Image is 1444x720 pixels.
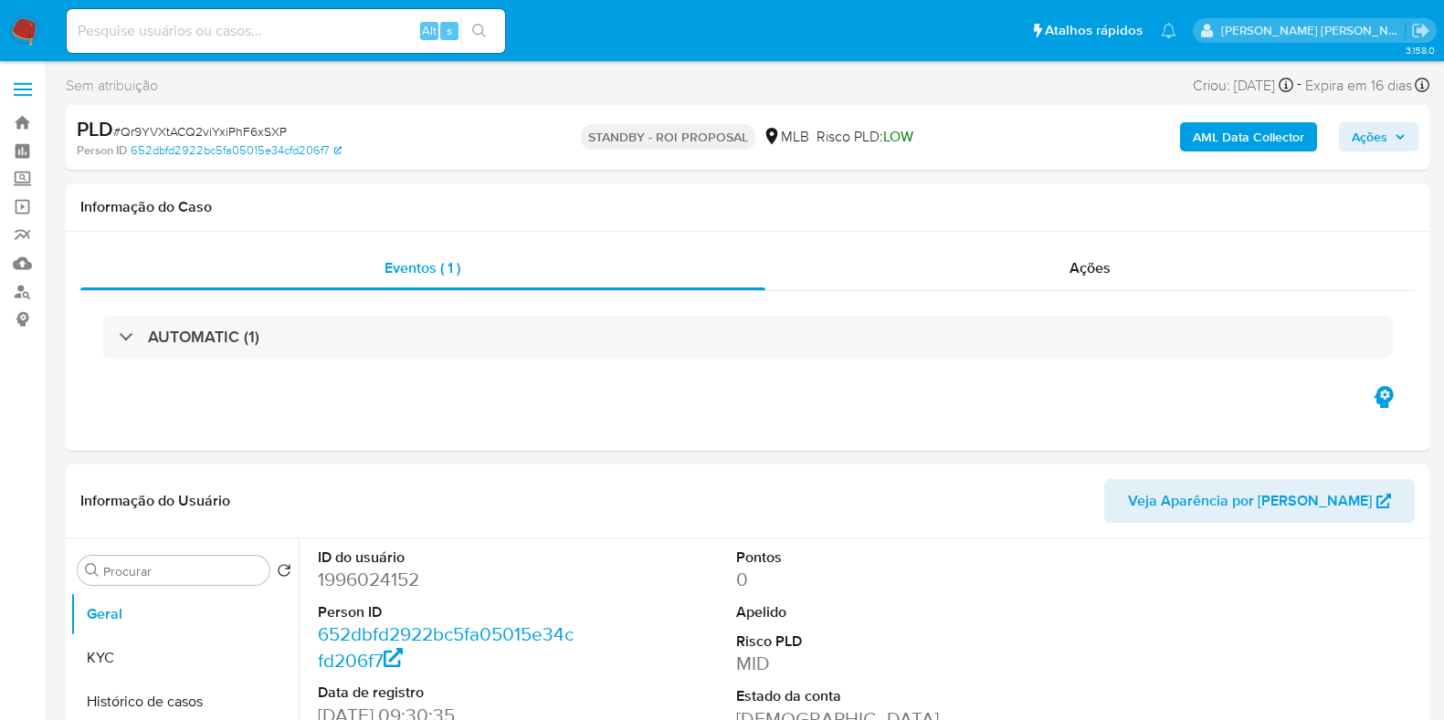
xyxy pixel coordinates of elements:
dt: ID do usuário [318,548,579,568]
b: Person ID [77,142,127,159]
b: AML Data Collector [1193,122,1304,151]
a: Sair [1411,21,1430,40]
span: s [447,22,452,39]
span: Expira em 16 dias [1305,76,1412,96]
span: Sem atribuição [66,76,158,96]
span: - [1297,73,1302,98]
dt: Risco PLD [736,631,997,652]
button: Ações [1339,122,1418,151]
input: Pesquise usuários ou casos... [67,19,505,43]
h1: Informação do Usuário [80,492,230,510]
span: Eventos ( 1 ) [385,257,460,278]
dd: 1996024152 [318,567,579,592]
p: viviane.jdasilva@mercadopago.com.br [1221,22,1406,39]
dt: Pontos [736,548,997,568]
b: PLD [77,114,113,143]
span: LOW [883,126,913,147]
span: Atalhos rápidos [1045,21,1143,40]
button: Retornar ao pedido padrão [277,563,291,583]
dt: Person ID [318,602,579,622]
button: KYC [70,636,299,680]
span: Alt [422,22,437,39]
a: 652dbfd2922bc5fa05015e34cfd206f7 [318,621,574,673]
span: Ações [1352,122,1387,151]
dt: Data de registro [318,683,579,703]
button: Geral [70,592,299,636]
dd: MID [736,651,997,676]
span: Risco PLD: [817,127,913,147]
div: AUTOMATIC (1) [102,316,1393,358]
a: 652dbfd2922bc5fa05015e34cfd206f7 [131,142,342,159]
span: Veja Aparência por [PERSON_NAME] [1128,479,1372,523]
dt: Estado da conta [736,686,997,706]
dt: Apelido [736,602,997,622]
button: AML Data Collector [1180,122,1317,151]
dd: 0 [736,567,997,592]
button: Procurar [85,563,100,578]
a: Notificações [1161,23,1176,38]
button: Veja Aparência por [PERSON_NAME] [1104,479,1415,523]
span: # Qr9YVXtACQ2viYxiPhF6xSXP [113,122,287,141]
div: Criou: [DATE] [1193,73,1293,98]
p: STANDBY - ROI PROPOSAL [581,124,755,150]
h3: AUTOMATIC (1) [148,327,259,347]
div: MLB [763,127,809,147]
input: Procurar [103,563,262,579]
span: Ações [1070,257,1111,278]
h1: Informação do Caso [80,198,1415,216]
button: search-icon [460,18,498,44]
